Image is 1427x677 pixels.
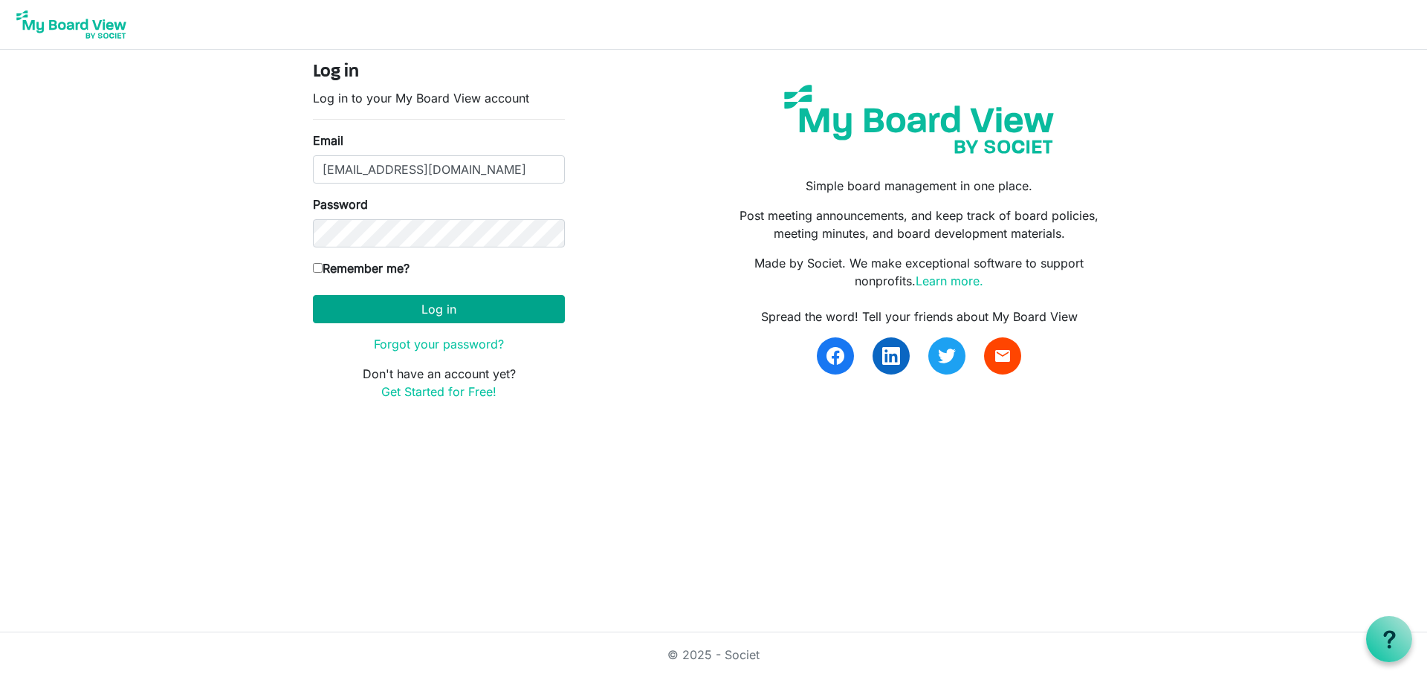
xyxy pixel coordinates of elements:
label: Email [313,132,343,149]
label: Remember me? [313,259,410,277]
a: Learn more. [916,273,983,288]
a: Forgot your password? [374,337,504,352]
img: twitter.svg [938,347,956,365]
img: my-board-view-societ.svg [773,74,1065,165]
p: Simple board management in one place. [725,177,1114,195]
a: email [984,337,1021,375]
a: © 2025 - Societ [667,647,760,662]
p: Don't have an account yet? [313,365,565,401]
a: Get Started for Free! [381,384,496,399]
p: Made by Societ. We make exceptional software to support nonprofits. [725,254,1114,290]
label: Password [313,195,368,213]
img: My Board View Logo [12,6,131,43]
button: Log in [313,295,565,323]
h4: Log in [313,62,565,83]
img: linkedin.svg [882,347,900,365]
img: facebook.svg [826,347,844,365]
p: Log in to your My Board View account [313,89,565,107]
input: Remember me? [313,263,323,273]
div: Spread the word! Tell your friends about My Board View [725,308,1114,325]
p: Post meeting announcements, and keep track of board policies, meeting minutes, and board developm... [725,207,1114,242]
span: email [994,347,1012,365]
